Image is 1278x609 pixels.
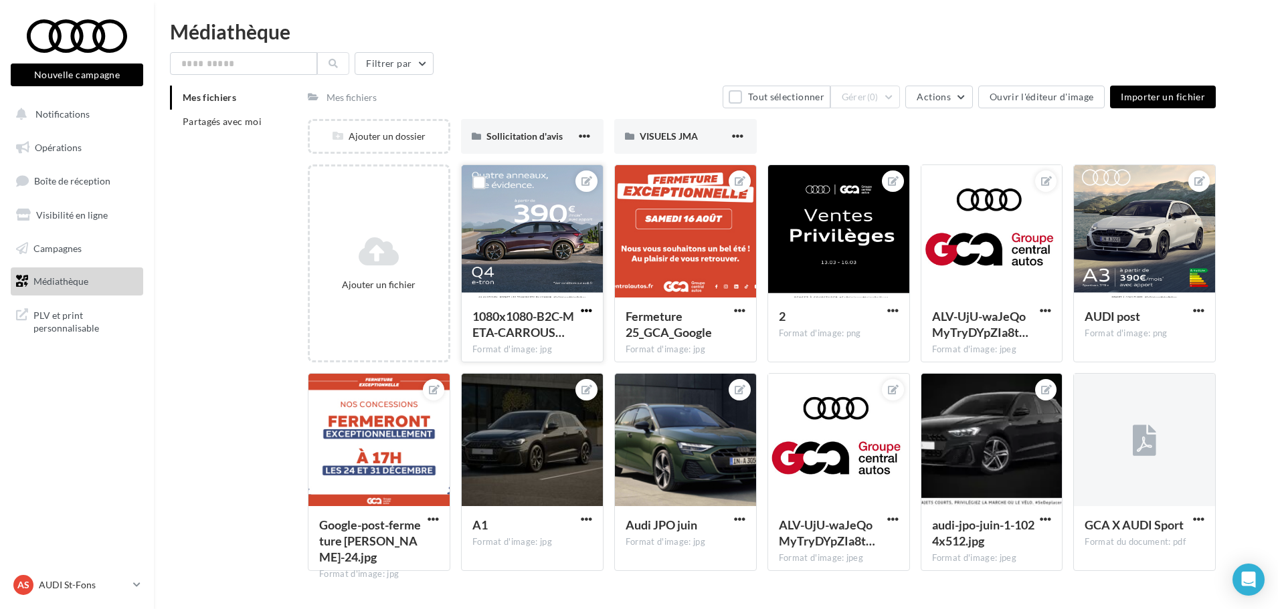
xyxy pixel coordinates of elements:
span: Campagnes [33,242,82,253]
div: Format d'image: png [779,328,899,340]
a: PLV et print personnalisable [8,301,146,340]
span: 1080x1080-B2C-META-CARROUSEL-Q4e-tron-01-V1-LOM3_TRANSPORTS [472,309,574,340]
a: Opérations [8,134,146,162]
span: audi-jpo-juin-1-1024x512.jpg [932,517,1034,548]
span: AS [17,578,29,592]
span: ALV-UjU-waJeQoMyTryDYpZIa8tGZCGazk_kpMhgMPZyTfu0CfByvu4n [932,309,1028,340]
span: Médiathèque [33,275,88,287]
div: Mes fichiers [327,91,377,104]
a: Campagnes [8,235,146,263]
div: Format du document: pdf [1085,536,1204,548]
button: Importer un fichier [1110,86,1216,108]
button: Notifications [8,100,141,128]
div: Ajouter un fichier [315,278,443,291]
span: Google-post-fermeture noel-24.jpg [319,517,421,564]
button: Filtrer par [355,52,434,75]
span: Opérations [35,142,82,153]
a: AS AUDI St-Fons [11,572,143,598]
button: Ouvrir l'éditeur d'image [978,86,1105,108]
button: Gérer(0) [830,86,901,108]
a: Médiathèque [8,267,146,295]
span: Actions [917,91,950,102]
span: ALV-UjU-waJeQoMyTryDYpZIa8tGZCGazk_kpMhgMPZyTfu0CfByvu4n [779,517,875,548]
div: Format d'image: jpg [472,344,592,356]
div: Format d'image: jpg [626,536,745,548]
span: (0) [867,92,879,102]
button: Nouvelle campagne [11,64,143,86]
span: VISUELS JMA [640,130,698,142]
div: Format d'image: jpeg [932,552,1052,564]
div: Format d'image: jpg [626,344,745,356]
span: Mes fichiers [183,92,236,103]
div: Format d'image: png [1085,328,1204,340]
a: Boîte de réception [8,166,146,195]
span: Sollicitation d'avis [486,130,563,142]
span: AUDI post [1085,309,1140,324]
span: PLV et print personnalisable [33,306,138,335]
span: Fermeture 25_GCA_Google [626,309,712,340]
span: GCA X AUDI Sport [1085,517,1184,532]
p: AUDI St-Fons [39,578,128,592]
div: Médiathèque [170,21,1262,41]
div: Format d'image: jpeg [779,552,899,564]
button: Tout sélectionner [723,86,830,108]
div: Open Intercom Messenger [1233,564,1265,596]
span: Partagés avec moi [183,116,262,127]
a: Visibilité en ligne [8,201,146,229]
div: Ajouter un dossier [310,130,448,143]
button: Actions [905,86,972,108]
span: Importer un fichier [1121,91,1205,102]
span: Audi JPO juin [626,517,697,532]
div: Format d'image: jpg [319,568,439,580]
div: Format d'image: jpg [472,536,592,548]
span: A1 [472,517,488,532]
div: Format d'image: jpeg [932,344,1052,356]
span: 2 [779,309,786,324]
span: Boîte de réception [34,175,110,187]
span: Notifications [35,108,90,120]
span: Visibilité en ligne [36,209,108,221]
